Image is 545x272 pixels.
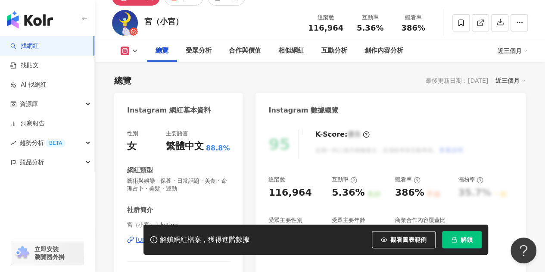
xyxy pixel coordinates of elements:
[442,231,482,248] button: 解鎖
[10,61,39,70] a: 找貼文
[127,140,137,153] div: 女
[14,246,31,260] img: chrome extension
[127,166,153,175] div: 網紅類型
[315,130,370,139] div: K-Score :
[268,176,285,184] div: 追蹤數
[10,81,47,89] a: AI 找網紅
[461,236,473,243] span: 解鎖
[144,16,183,27] div: 宮（小宮）
[127,106,211,115] div: Instagram 網紅基本資料
[112,10,138,36] img: KOL Avatar
[156,46,168,56] div: 總覽
[332,186,364,200] div: 5.36%
[186,46,212,56] div: 受眾分析
[20,94,38,114] span: 資源庫
[127,130,138,138] div: 性別
[10,140,16,146] span: rise
[10,119,45,128] a: 洞察報告
[458,176,483,184] div: 漲粉率
[495,75,526,86] div: 近三個月
[20,153,44,172] span: 競品分析
[20,133,65,153] span: 趨勢分析
[321,46,347,56] div: 互動分析
[268,186,311,200] div: 116,964
[166,140,204,153] div: 繁體中文
[354,13,386,22] div: 互動率
[426,77,488,84] div: 最後更新日期：[DATE]
[127,177,230,193] span: 藝術與娛樂 · 保養 · 日常話題 · 美食 · 命理占卜 · 美髮 · 運動
[166,130,188,138] div: 主要語言
[127,206,153,215] div: 社群簡介
[34,245,65,261] span: 立即安裝 瀏覽器外掛
[390,236,427,243] span: 觀看圖表範例
[332,216,365,224] div: 受眾主要年齡
[395,186,424,200] div: 386%
[160,235,249,244] div: 解鎖網紅檔案，獲得進階數據
[357,24,383,32] span: 5.36%
[114,75,131,87] div: 總覽
[332,176,357,184] div: 互動率
[308,23,343,32] span: 116,964
[397,13,430,22] div: 觀看率
[268,106,338,115] div: Instagram 數據總覽
[395,216,450,232] div: 商業合作內容覆蓋比例
[268,216,302,224] div: 受眾主要性別
[206,144,230,153] span: 88.8%
[308,13,343,22] div: 追蹤數
[364,46,403,56] div: 創作內容分析
[395,176,420,184] div: 觀看率
[46,139,65,147] div: BETA
[229,46,261,56] div: 合作與價值
[7,11,53,28] img: logo
[401,24,425,32] span: 386%
[372,231,436,248] button: 觀看圖表範例
[451,237,457,243] span: lock
[127,221,230,229] span: 宮（小宮） | kcting_____
[11,241,84,265] a: chrome extension立即安裝 瀏覽器外掛
[278,46,304,56] div: 相似網紅
[498,44,528,58] div: 近三個月
[10,42,39,50] a: search找網紅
